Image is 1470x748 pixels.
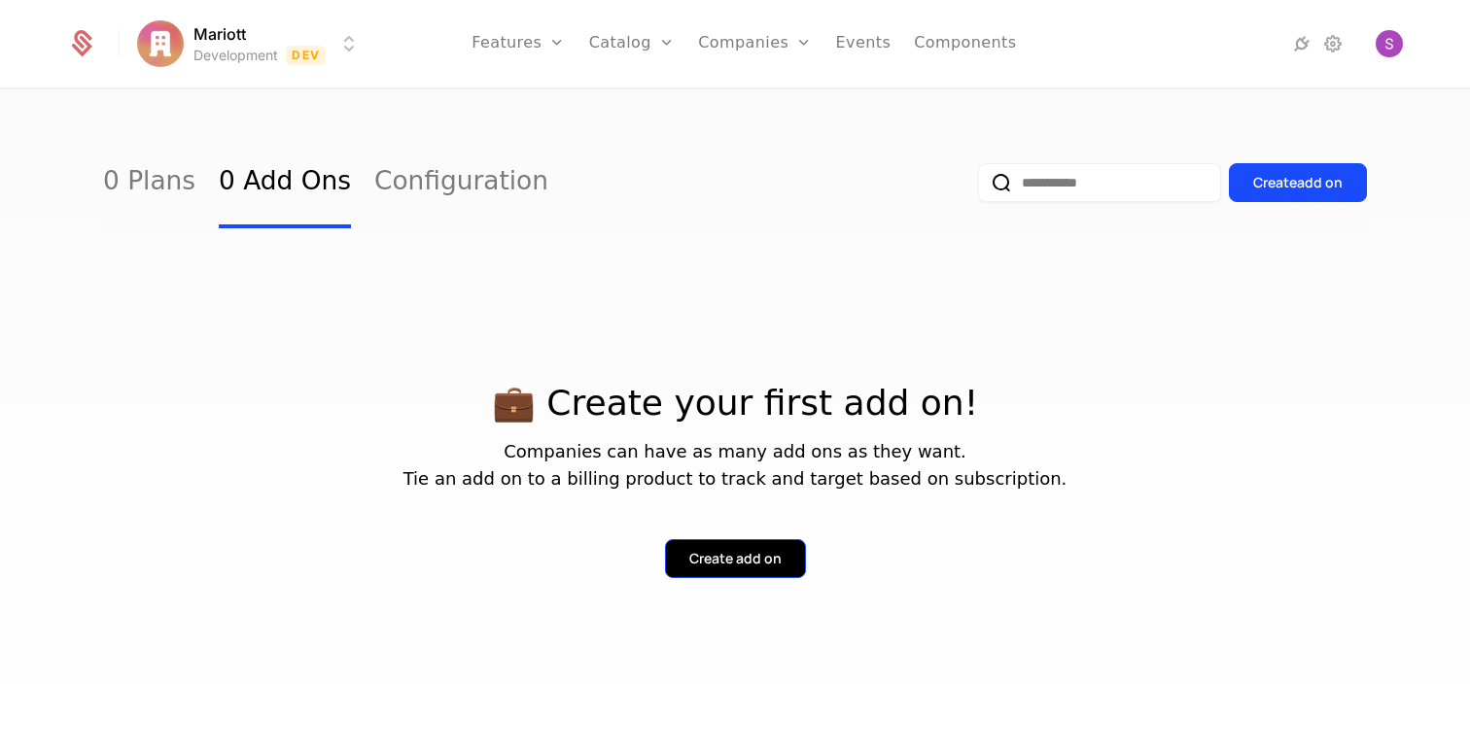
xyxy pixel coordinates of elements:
span: Dev [286,46,326,65]
a: Settings [1321,32,1345,55]
a: 0 Plans [103,137,195,228]
a: 0 Add Ons [219,137,351,228]
p: Companies can have as many add ons as they want. Tie an add on to a billing product to track and ... [103,438,1367,493]
img: Sowmya Kidambi [1376,30,1403,57]
button: Open user button [1376,30,1403,57]
p: 💼 Create your first add on! [103,384,1367,423]
img: Mariott [137,20,184,67]
span: Mariott [193,22,246,46]
a: Integrations [1290,32,1313,55]
a: Configuration [374,137,548,228]
button: Select environment [143,22,361,65]
div: Create add on [689,549,782,568]
div: Create add on [1253,173,1343,192]
button: Createadd on [1229,163,1367,202]
button: Create add on [665,539,806,578]
div: Development [193,46,278,65]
